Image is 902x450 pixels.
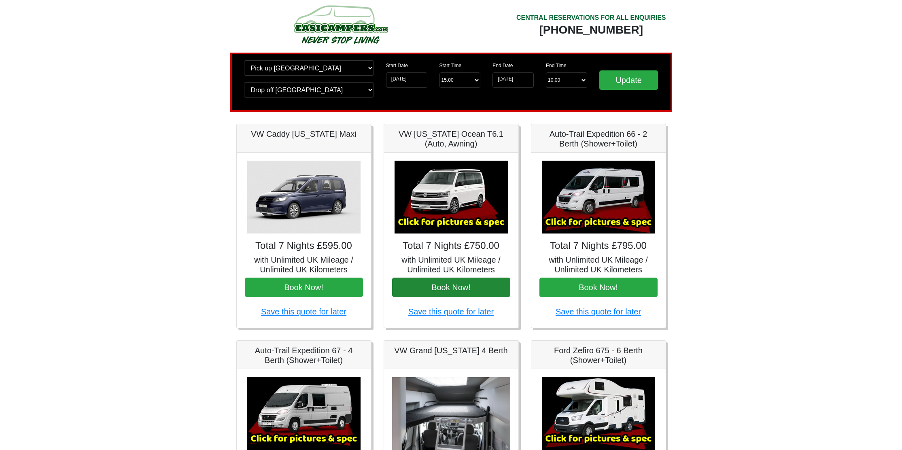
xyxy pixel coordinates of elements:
button: Book Now! [539,278,658,297]
img: VW California Ocean T6.1 (Auto, Awning) [395,161,508,233]
h4: Total 7 Nights £750.00 [392,240,510,252]
img: Auto-Trail Expedition 67 - 4 Berth (Shower+Toilet) [247,377,361,450]
button: Book Now! [392,278,510,297]
input: Return Date [492,72,534,88]
a: Save this quote for later [408,307,494,316]
h5: with Unlimited UK Mileage / Unlimited UK Kilometers [539,255,658,274]
img: VW Caddy California Maxi [247,161,361,233]
label: Start Date [386,62,408,69]
input: Update [599,70,658,90]
img: Ford Zefiro 675 - 6 Berth (Shower+Toilet) [542,377,655,450]
h4: Total 7 Nights £595.00 [245,240,363,252]
label: End Time [546,62,567,69]
h5: with Unlimited UK Mileage / Unlimited UK Kilometers [245,255,363,274]
h5: Ford Zefiro 675 - 6 Berth (Shower+Toilet) [539,346,658,365]
a: Save this quote for later [261,307,346,316]
h4: Total 7 Nights £795.00 [539,240,658,252]
label: End Date [492,62,513,69]
h5: VW Grand [US_STATE] 4 Berth [392,346,510,355]
h5: VW [US_STATE] Ocean T6.1 (Auto, Awning) [392,129,510,149]
h5: with Unlimited UK Mileage / Unlimited UK Kilometers [392,255,510,274]
img: Auto-Trail Expedition 66 - 2 Berth (Shower+Toilet) [542,161,655,233]
h5: Auto-Trail Expedition 67 - 4 Berth (Shower+Toilet) [245,346,363,365]
label: Start Time [439,62,462,69]
div: CENTRAL RESERVATIONS FOR ALL ENQUIRIES [516,13,666,23]
h5: VW Caddy [US_STATE] Maxi [245,129,363,139]
button: Book Now! [245,278,363,297]
input: Start Date [386,72,427,88]
img: campers-checkout-logo.png [264,2,418,47]
a: Save this quote for later [556,307,641,316]
div: [PHONE_NUMBER] [516,23,666,37]
h5: Auto-Trail Expedition 66 - 2 Berth (Shower+Toilet) [539,129,658,149]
